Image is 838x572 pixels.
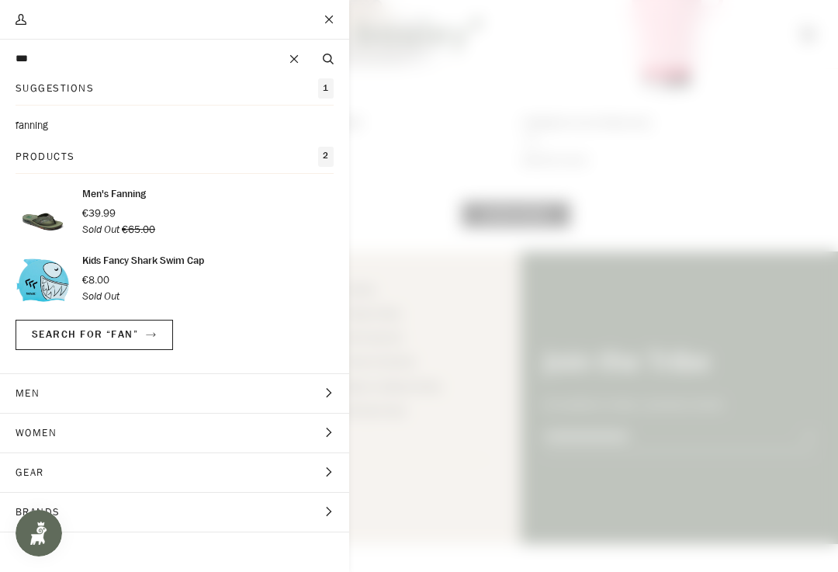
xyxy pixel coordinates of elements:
p: Products [16,149,75,165]
span: 2 [318,147,334,167]
a: Kids Fancy Shark Swim Cap €8.00 Sold Out [16,253,334,307]
input: Search our store [16,51,282,66]
iframe: Button to open loyalty program pop-up [16,510,62,556]
p: Men's Fanning [82,186,155,202]
ul: Suggestions [16,118,334,133]
p: Kids Fancy Shark Swim Cap [82,253,204,269]
span: €39.99 [82,206,116,220]
em: Sold Out [82,289,119,303]
em: Sold Out [82,222,119,237]
button: Reset [282,39,306,79]
a: Men's Fanning €39.99 Sold Out €65.00 [16,186,334,241]
span: 1 [318,78,334,99]
span: Search for “Fan” [32,327,139,341]
span: ning [29,118,48,133]
a: fanning [16,118,334,133]
img: Kids Fancy Shark Swim Cap [16,253,70,307]
span: €8.00 [82,272,109,287]
mark: fan [16,118,29,133]
ul: Products [16,186,334,307]
div: Search for “Fan” [16,78,334,373]
img: Men's Fanning [16,186,70,241]
p: Suggestions [16,81,94,96]
span: €65.00 [122,222,155,237]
